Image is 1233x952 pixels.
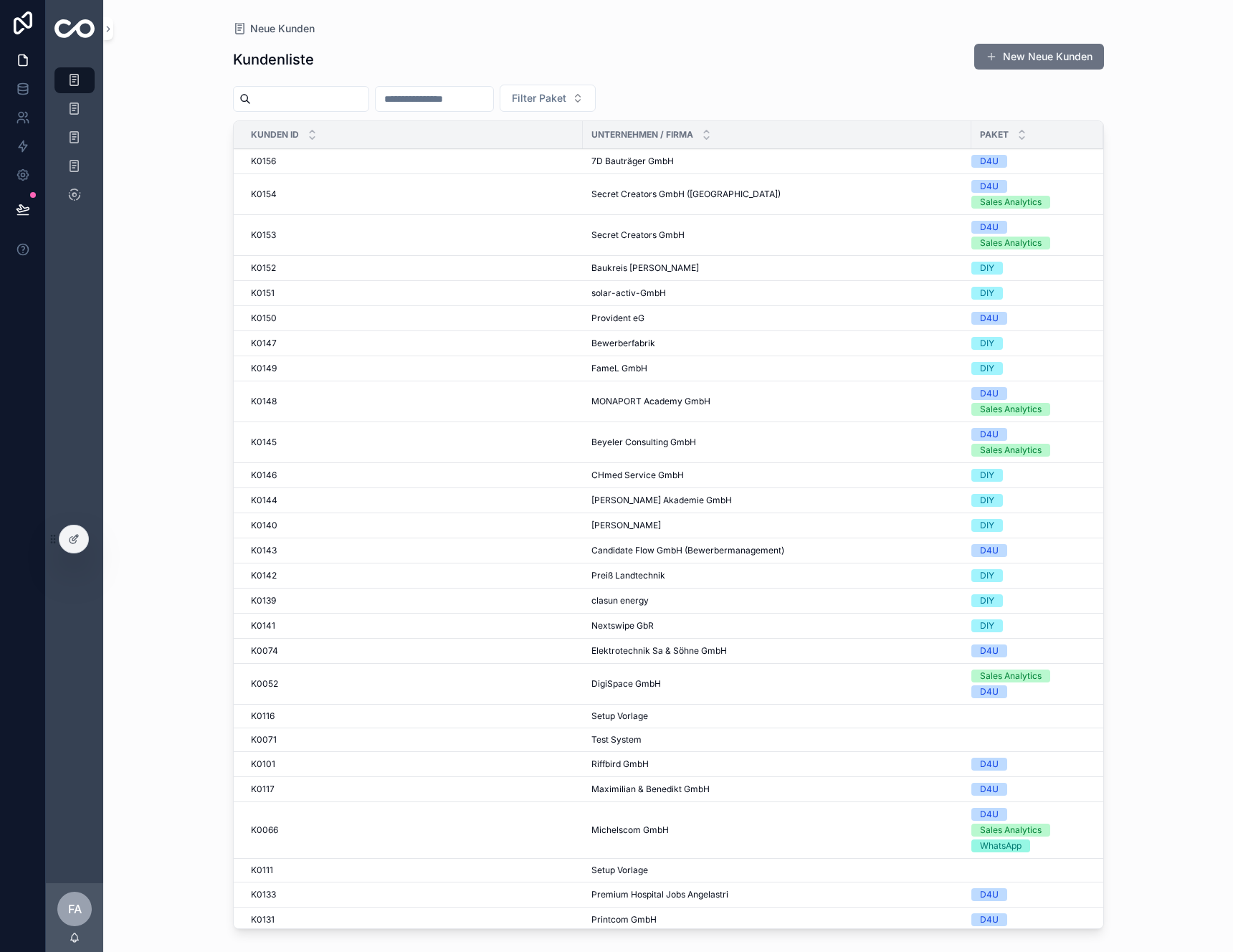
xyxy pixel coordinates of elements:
[980,180,999,193] div: D4U
[591,470,684,481] span: CHmed Service GmbH
[980,783,999,796] div: D4U
[512,91,566,105] span: Filter Paket
[591,262,699,274] span: Baukreis [PERSON_NAME]
[251,734,574,746] a: K0071
[591,570,963,581] a: Preiß Landtechnik
[591,758,963,770] a: Riffbird GmbH
[971,644,1086,657] a: D4U
[251,262,276,274] span: K0152
[68,900,82,918] span: FA
[971,337,1086,350] a: DIY
[500,85,596,112] button: Select Button
[591,229,963,241] a: Secret Creators GmbH
[591,570,665,581] span: Preiß Landtechnik
[591,156,963,167] a: 7D Bauträger GmbH
[251,437,277,448] span: K0145
[980,670,1042,682] div: Sales Analytics
[971,544,1086,557] a: D4U
[980,913,999,926] div: D4U
[251,914,275,925] span: K0131
[591,338,963,349] a: Bewerberfabrik
[971,888,1086,901] a: D4U
[251,437,574,448] a: K0145
[251,262,574,274] a: K0152
[591,495,963,506] a: [PERSON_NAME] Akademie GmbH
[980,129,1009,141] span: Paket
[591,437,963,448] a: Beyeler Consulting GmbH
[251,620,574,632] a: K0141
[251,287,275,299] span: K0151
[591,396,963,407] a: MONAPORT Academy GmbH
[971,619,1086,632] a: DIY
[251,620,275,632] span: K0141
[980,387,999,400] div: D4U
[233,22,315,36] a: Neue Kunden
[591,313,963,324] a: Provident eG
[980,469,994,482] div: DIY
[251,129,299,141] span: Kunden ID
[591,620,963,632] a: Nextswipe GbR
[980,155,999,168] div: D4U
[591,678,963,690] a: DigiSpace GmbH
[591,338,655,349] span: Bewerberfabrik
[251,229,276,241] span: K0153
[591,189,963,200] a: Secret Creators GmbH ([GEOGRAPHIC_DATA])
[251,784,574,795] a: K0117
[971,808,1086,852] a: D4USales AnalyticsWhatsApp
[591,437,696,448] span: Beyeler Consulting GmbH
[980,888,999,901] div: D4U
[251,287,574,299] a: K0151
[980,428,999,441] div: D4U
[980,312,999,325] div: D4U
[251,396,277,407] span: K0148
[591,710,963,722] a: Setup Vorlage
[233,49,314,70] h1: Kundenliste
[251,363,277,374] span: K0149
[251,889,574,900] a: K0133
[971,758,1086,771] a: D4U
[251,758,574,770] a: K0101
[980,287,994,300] div: DIY
[591,545,963,556] a: Candidate Flow GmbH (Bewerbermanagement)
[980,839,1022,852] div: WhatsApp
[971,312,1086,325] a: D4U
[980,262,994,275] div: DIY
[971,569,1086,582] a: DIY
[971,519,1086,532] a: DIY
[251,678,278,690] span: K0052
[591,313,644,324] span: Provident eG
[980,403,1042,416] div: Sales Analytics
[251,396,574,407] a: K0148
[591,734,963,746] a: Test System
[591,889,963,900] a: Premium Hospital Jobs Angelastri
[251,156,574,167] a: K0156
[971,494,1086,507] a: DIY
[971,362,1086,375] a: DIY
[251,595,276,606] span: K0139
[251,313,277,324] span: K0150
[591,620,654,632] span: Nextswipe GbR
[251,570,574,581] a: K0142
[971,428,1086,457] a: D4USales Analytics
[251,734,277,746] span: K0071
[591,363,647,374] span: FameL GmbH
[591,545,784,556] span: Candidate Flow GmbH (Bewerbermanagement)
[251,189,277,200] span: K0154
[980,494,994,507] div: DIY
[251,189,574,200] a: K0154
[591,678,661,690] span: DigiSpace GmbH
[251,645,278,657] span: K0074
[251,914,574,925] a: K0131
[591,645,727,657] span: Elektrotechnik Sa & Söhne GmbH
[251,595,574,606] a: K0139
[591,495,732,506] span: [PERSON_NAME] Akademie GmbH
[591,889,728,900] span: Premium Hospital Jobs Angelastri
[251,495,277,506] span: K0144
[591,784,710,795] span: Maximilian & Benedikt GmbH
[591,363,963,374] a: FameL GmbH
[980,758,999,771] div: D4U
[251,520,277,531] span: K0140
[251,338,574,349] a: K0147
[251,338,277,349] span: K0147
[980,569,994,582] div: DIY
